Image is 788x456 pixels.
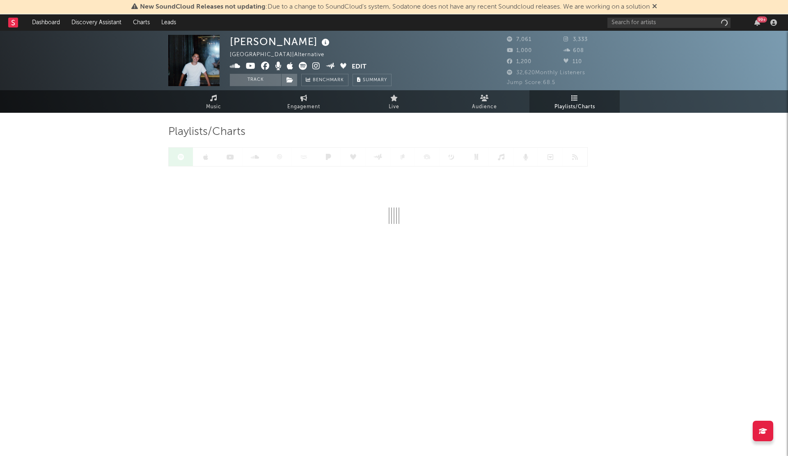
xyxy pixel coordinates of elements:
span: 7,061 [507,37,531,42]
button: 99+ [754,19,760,26]
span: Music [206,102,221,112]
a: Leads [156,14,182,31]
span: Dismiss [652,4,657,10]
span: Summary [363,78,387,82]
span: Playlists/Charts [168,127,245,137]
a: Benchmark [301,74,348,86]
span: 1,200 [507,59,531,64]
a: Engagement [259,90,349,113]
div: [GEOGRAPHIC_DATA] | Alternative [230,50,334,60]
button: Summary [353,74,392,86]
a: Live [349,90,439,113]
span: : Due to a change to SoundCloud's system, Sodatone does not have any recent Soundcloud releases. ... [140,4,650,10]
span: 32,620 Monthly Listeners [507,70,585,75]
button: Edit [352,62,367,72]
div: [PERSON_NAME] [230,35,332,48]
span: Engagement [287,102,320,112]
span: 110 [564,59,582,64]
div: 99 + [757,16,767,23]
span: Benchmark [313,75,344,85]
span: Live [389,102,399,112]
a: Charts [127,14,156,31]
a: Dashboard [26,14,66,31]
span: 1,000 [507,48,532,53]
a: Discovery Assistant [66,14,127,31]
span: Audience [472,102,497,112]
span: Playlists/Charts [554,102,595,112]
button: Track [230,74,281,86]
span: 3,333 [564,37,588,42]
span: Jump Score: 68.5 [507,80,555,85]
a: Audience [439,90,529,113]
input: Search for artists [607,18,731,28]
span: 608 [564,48,584,53]
span: New SoundCloud Releases not updating [140,4,266,10]
a: Playlists/Charts [529,90,620,113]
a: Music [168,90,259,113]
